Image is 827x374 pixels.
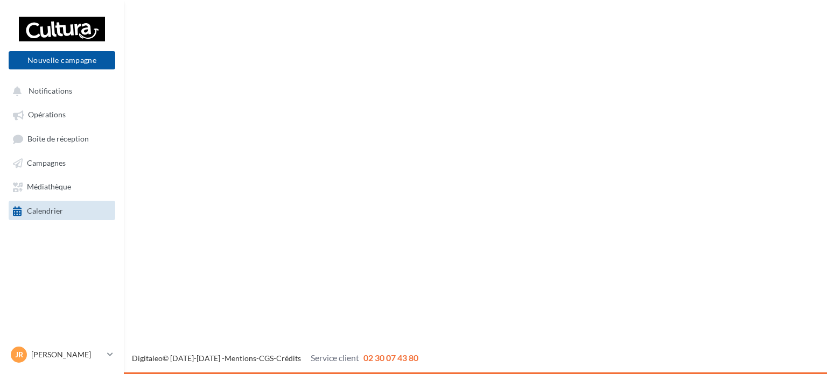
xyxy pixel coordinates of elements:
span: Médiathèque [27,182,71,192]
span: 02 30 07 43 80 [363,352,418,363]
span: Notifications [29,86,72,95]
a: Campagnes [6,153,117,172]
a: Crédits [276,354,301,363]
span: Campagnes [27,158,66,167]
span: Calendrier [27,206,63,215]
a: Digitaleo [132,354,163,363]
span: Boîte de réception [27,134,89,143]
a: CGS [259,354,274,363]
a: Médiathèque [6,177,117,196]
span: © [DATE]-[DATE] - - - [132,354,418,363]
a: Calendrier [6,201,117,220]
a: Mentions [225,354,256,363]
a: JR [PERSON_NAME] [9,344,115,365]
span: Opérations [28,110,66,119]
button: Notifications [6,81,113,100]
button: Nouvelle campagne [9,51,115,69]
p: [PERSON_NAME] [31,349,103,360]
span: Service client [311,352,359,363]
a: Boîte de réception [6,129,117,149]
a: Opérations [6,104,117,124]
span: JR [15,349,23,360]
